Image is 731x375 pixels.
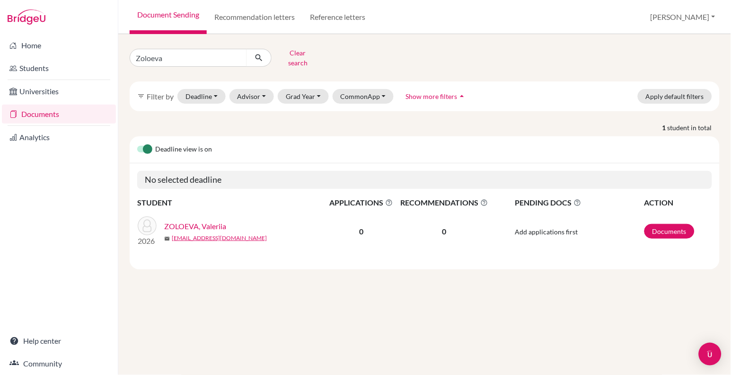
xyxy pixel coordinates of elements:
b: 0 [359,227,363,236]
p: 2026 [138,235,157,247]
span: mail [164,236,170,241]
th: STUDENT [137,196,326,209]
span: Filter by [147,92,174,101]
button: [PERSON_NAME] [646,8,720,26]
span: Show more filters [405,92,457,100]
span: student in total [668,123,720,133]
span: Deadline view is on [155,144,212,155]
img: ZOLOEVA, Valeriia [138,216,157,235]
span: RECOMMENDATIONS [397,197,492,208]
input: Find student by name... [130,49,247,67]
span: Add applications first [515,228,578,236]
button: Grad Year [278,89,329,104]
a: ZOLOEVA, Valeriia [164,221,226,232]
a: Analytics [2,128,116,147]
th: ACTION [644,196,712,209]
div: Open Intercom Messenger [699,343,722,366]
a: [EMAIL_ADDRESS][DOMAIN_NAME] [172,234,267,242]
a: Universities [2,82,116,101]
i: arrow_drop_up [457,91,467,101]
img: Bridge-U [8,9,45,25]
a: Students [2,59,116,78]
button: CommonApp [333,89,394,104]
a: Home [2,36,116,55]
a: Documents [644,224,695,239]
h5: No selected deadline [137,171,712,189]
button: Deadline [177,89,226,104]
span: APPLICATIONS [327,197,396,208]
button: Clear search [272,45,324,70]
button: Show more filtersarrow_drop_up [397,89,475,104]
a: Community [2,354,116,373]
p: 0 [397,226,492,237]
button: Advisor [229,89,274,104]
button: Apply default filters [638,89,712,104]
a: Documents [2,105,116,124]
strong: 1 [662,123,668,133]
span: PENDING DOCS [515,197,643,208]
a: Help center [2,331,116,350]
i: filter_list [137,92,145,100]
